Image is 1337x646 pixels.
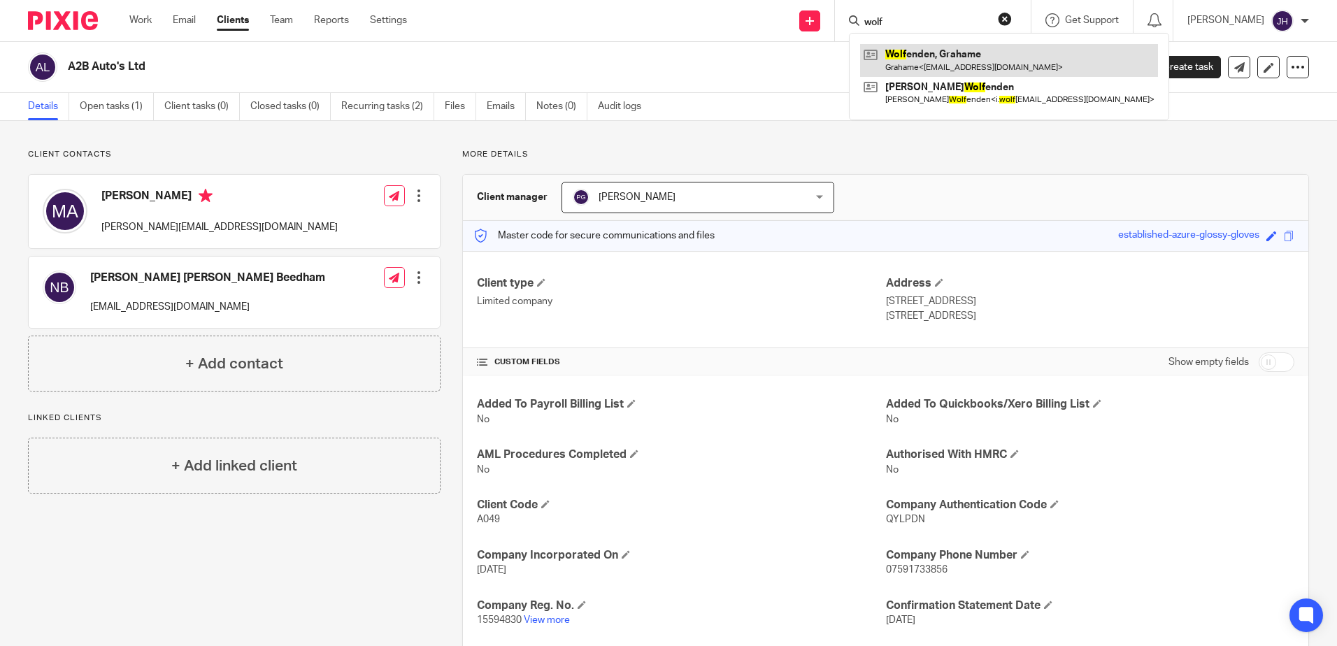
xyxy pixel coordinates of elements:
h4: + Add linked client [171,455,297,477]
img: svg%3E [43,189,87,234]
h4: Company Authentication Code [886,498,1294,512]
a: Create task [1140,56,1221,78]
h4: Added To Payroll Billing List [477,397,885,412]
span: [DATE] [886,615,915,625]
a: Email [173,13,196,27]
p: [STREET_ADDRESS] [886,294,1294,308]
p: Linked clients [28,412,441,424]
p: More details [462,149,1309,160]
label: Show empty fields [1168,355,1249,369]
a: Reports [314,13,349,27]
h2: A2B Auto's Ltd [68,59,908,74]
h4: Added To Quickbooks/Xero Billing List [886,397,1294,412]
a: Audit logs [598,93,652,120]
p: [STREET_ADDRESS] [886,309,1294,323]
div: established-azure-glossy-gloves [1118,228,1259,244]
h4: Authorised With HMRC [886,447,1294,462]
a: Clients [217,13,249,27]
button: Clear [998,12,1012,26]
span: 07591733856 [886,565,948,575]
span: [DATE] [477,565,506,575]
a: Closed tasks (0) [250,93,331,120]
h4: [PERSON_NAME] [PERSON_NAME] Beedham [90,271,325,285]
a: Details [28,93,69,120]
h4: Company Phone Number [886,548,1294,563]
span: No [886,465,899,475]
a: Settings [370,13,407,27]
p: Limited company [477,294,885,308]
h4: Address [886,276,1294,291]
a: Notes (0) [536,93,587,120]
a: Files [445,93,476,120]
img: svg%3E [43,271,76,304]
p: [EMAIL_ADDRESS][DOMAIN_NAME] [90,300,325,314]
h4: Client Code [477,498,885,512]
a: Client tasks (0) [164,93,240,120]
h4: [PERSON_NAME] [101,189,338,206]
p: Master code for secure communications and files [473,229,715,243]
h4: + Add contact [185,353,283,375]
a: View more [524,615,570,625]
span: A049 [477,515,500,524]
span: 15594830 [477,615,522,625]
span: No [477,465,489,475]
a: Open tasks (1) [80,93,154,120]
h4: Company Reg. No. [477,598,885,613]
span: [PERSON_NAME] [599,192,675,202]
img: svg%3E [1271,10,1294,32]
h4: Company Incorporated On [477,548,885,563]
span: Get Support [1065,15,1119,25]
a: Emails [487,93,526,120]
p: Client contacts [28,149,441,160]
h3: Client manager [477,190,548,204]
img: Pixie [28,11,98,30]
span: No [477,415,489,424]
img: svg%3E [28,52,57,82]
input: Search [863,17,989,29]
a: Recurring tasks (2) [341,93,434,120]
span: QYLPDN [886,515,925,524]
p: [PERSON_NAME][EMAIL_ADDRESS][DOMAIN_NAME] [101,220,338,234]
img: svg%3E [573,189,589,206]
p: [PERSON_NAME] [1187,13,1264,27]
h4: Confirmation Statement Date [886,598,1294,613]
a: Work [129,13,152,27]
h4: CUSTOM FIELDS [477,357,885,368]
i: Primary [199,189,213,203]
span: No [886,415,899,424]
h4: Client type [477,276,885,291]
h4: AML Procedures Completed [477,447,885,462]
a: Team [270,13,293,27]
